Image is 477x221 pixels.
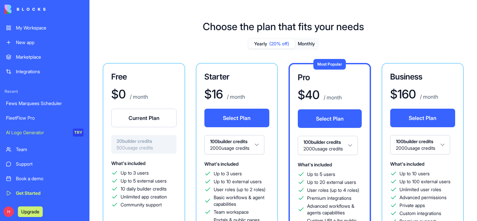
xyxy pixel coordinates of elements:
div: Support [16,161,83,167]
a: Support [2,157,87,171]
div: Get Started [16,190,83,196]
a: AI Logo GeneratorTRY [2,126,87,139]
p: / month [129,93,148,101]
div: AI Logo Generator [6,129,68,136]
div: TRY [73,129,83,137]
h3: Free [111,72,177,82]
span: What's included [204,161,238,167]
div: Fews Marquees Scheduler [6,100,83,107]
span: Up to 10 users [399,170,430,177]
span: Up to 20 external users [307,179,356,186]
span: Premium integrations [307,195,351,201]
span: Up to 3 users [214,170,242,177]
span: Recent [2,89,87,94]
div: Marketplace [16,54,83,60]
span: Unlimited app creation [121,193,167,200]
img: logo [5,5,46,14]
span: Up to 5 external users [121,178,167,184]
div: Team [16,146,83,153]
a: Fews Marquees Scheduler [2,97,87,110]
h1: $ 16 [204,87,223,101]
p: / month [322,93,342,101]
div: My Workspace [16,25,83,31]
span: What's included [111,160,145,166]
span: Up to 100 external users [399,178,450,185]
p: / month [419,93,438,101]
a: Get Started [2,187,87,200]
span: What's included [390,161,424,167]
span: User roles (up to 2 roles) [214,186,265,193]
button: Select Plan [204,109,270,127]
button: Yearly [248,39,295,49]
span: 20 builder credits [117,138,171,144]
p: / month [226,93,245,101]
a: Upgrade [18,208,43,215]
span: Private apps [399,202,425,209]
div: FleetFlow Pro [6,115,83,121]
button: Upgrade [18,206,43,217]
div: Book a demo [16,175,83,182]
span: Up to 3 users [121,170,149,176]
span: Custom integrations [399,210,441,217]
div: New app [16,39,83,46]
span: User roles (up to 4 roles) [307,187,359,193]
span: 10 daily builder credits [121,186,167,192]
h1: $ 40 [298,88,320,101]
h1: $ 0 [111,87,126,101]
span: Unlimited user roles [399,186,441,193]
span: Team workspace [214,209,249,215]
span: H [3,206,14,217]
a: Integrations [2,65,87,78]
a: FleetFlow Pro [2,111,87,125]
h1: Choose the plan that fits your needs [203,21,364,32]
button: Monthly [295,39,318,49]
h3: Starter [204,72,270,82]
a: Team [2,143,87,156]
span: Advanced workflows & agents capabilities [307,203,362,216]
a: My Workspace [2,21,87,34]
a: New app [2,36,87,49]
a: Marketplace [2,50,87,64]
h3: Pro [298,72,362,83]
span: Most Popular [317,62,342,67]
span: (20% off) [269,40,289,47]
span: Community support [121,201,162,208]
div: Integrations [16,68,83,75]
button: Select Plan [390,109,455,127]
span: Advanced permissions [399,194,447,201]
span: Basic workflows & agent capabilities [214,194,270,207]
span: Up to 5 users [307,171,335,178]
button: Current Plan [111,109,177,127]
h3: Business [390,72,455,82]
span: What's included [298,162,332,167]
h1: $ 160 [390,87,416,101]
span: 500 usage credits [117,144,171,151]
span: Up to 10 external users [214,178,262,185]
button: Select Plan [298,109,362,128]
a: Book a demo [2,172,87,185]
